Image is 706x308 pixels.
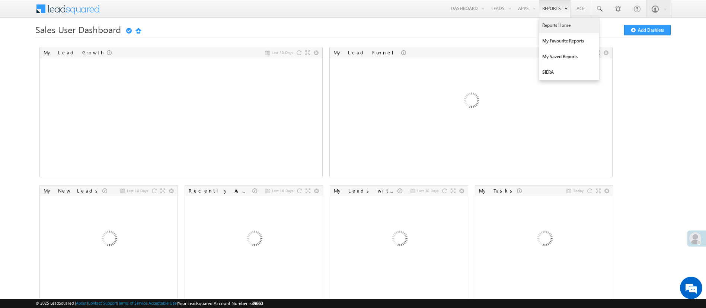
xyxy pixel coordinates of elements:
div: My Leads with Stage Change [334,187,397,194]
a: My Saved Reports [539,49,599,64]
img: Loading... [214,200,294,280]
div: My Tasks [479,187,517,194]
a: SIERA [539,64,599,80]
a: Reports Home [539,18,599,33]
span: Last 10 Days [272,187,293,194]
span: Your Leadsquared Account Number is [178,301,263,306]
span: 39660 [252,301,263,306]
div: My Lead Funnel [333,49,401,56]
a: Contact Support [88,301,117,305]
div: My New Leads [44,187,102,194]
a: About [76,301,87,305]
a: Acceptable Use [148,301,177,305]
a: Terms of Service [118,301,147,305]
img: Loading... [69,200,149,280]
a: My Favourite Reports [539,33,599,49]
span: © 2025 LeadSquared | | | | | [35,300,263,307]
span: Sales User Dashboard [35,23,121,35]
div: My Lead Growth [44,49,107,56]
img: Loading... [504,200,584,280]
div: Recently Assigned Leads [189,187,252,194]
button: Add Dashlets [624,25,671,35]
span: Last 10 Days [127,187,148,194]
span: Last 30 Days [272,49,293,56]
span: Today [573,187,584,194]
img: Loading... [359,200,439,280]
img: Loading... [431,61,511,142]
span: Last 30 Days [417,187,438,194]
